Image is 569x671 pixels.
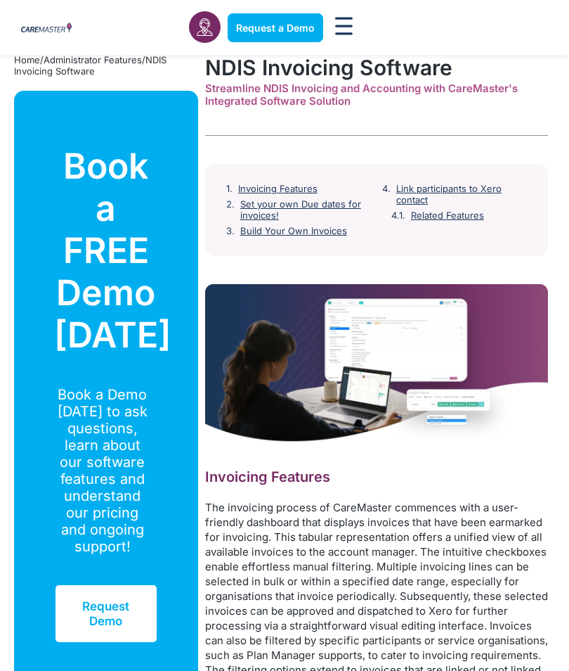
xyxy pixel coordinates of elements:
span: / / [14,54,166,77]
a: Related Features [411,210,484,222]
span: Request Demo [77,599,136,628]
a: Administrator Features [44,54,142,65]
h2: Invoicing Features [205,468,548,486]
img: CareMaster Logo [21,23,72,34]
a: Link participants to Xero contact [396,184,527,205]
a: Request Demo [54,584,158,644]
div: Streamline NDIS Invoicing and Accounting with CareMaster's Integrated Software Solution [205,82,548,108]
a: Home [14,54,40,65]
a: Build Your Own Invoices [240,226,347,237]
a: Request a Demo [228,13,323,42]
div: Book a FREE Demo [DATE] [54,145,158,356]
div: Book a Demo [DATE] to ask questions, learn about our software features and understand our pricing... [54,386,150,555]
a: Set your own Due dates for invoices! [240,199,371,221]
div: Menu Toggle [330,13,357,43]
span: Request a Demo [236,22,315,34]
span: NDIS Invoicing Software [14,54,166,77]
a: Invoicing Features [238,184,318,195]
h1: NDIS Invoicing Software [205,55,548,80]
